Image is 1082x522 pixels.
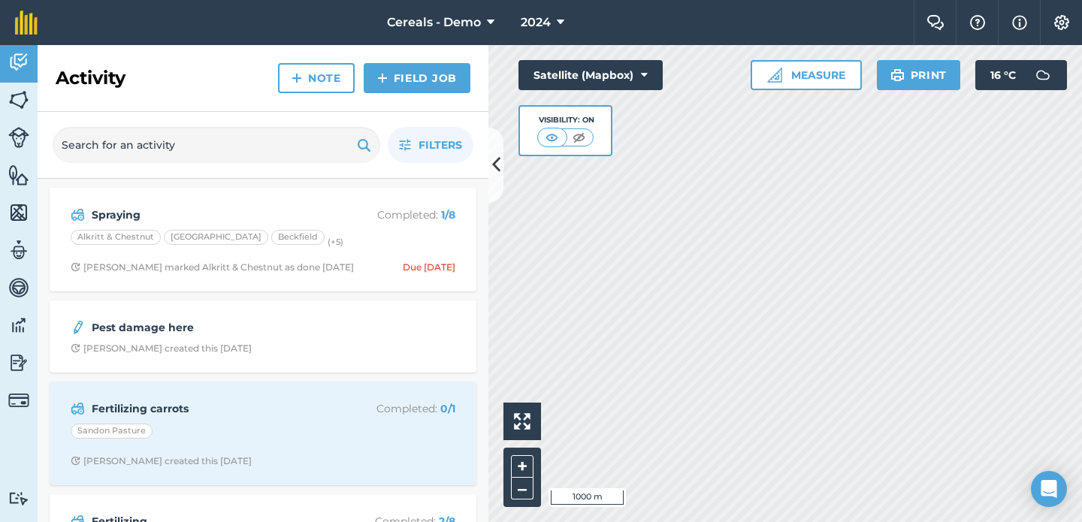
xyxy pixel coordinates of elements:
strong: Spraying [92,207,330,223]
h2: Activity [56,66,125,90]
a: Pest damage hereClock with arrow pointing clockwise[PERSON_NAME] created this [DATE] [59,309,467,364]
img: A question mark icon [969,15,987,30]
img: svg+xml;base64,PD94bWwgdmVyc2lvbj0iMS4wIiBlbmNvZGluZz0idXRmLTgiPz4KPCEtLSBHZW5lcmF0b3I6IEFkb2JlIE... [71,206,85,224]
button: Measure [751,60,862,90]
img: svg+xml;base64,PD94bWwgdmVyc2lvbj0iMS4wIiBlbmNvZGluZz0idXRmLTgiPz4KPCEtLSBHZW5lcmF0b3I6IEFkb2JlIE... [1028,60,1058,90]
span: 2024 [521,14,551,32]
div: Open Intercom Messenger [1031,471,1067,507]
div: [PERSON_NAME] created this [DATE] [71,455,252,467]
a: SprayingCompleted: 1/8Alkritt & Chestnut[GEOGRAPHIC_DATA]Beckfield(+5)Clock with arrow pointing c... [59,197,467,282]
img: Clock with arrow pointing clockwise [71,343,80,353]
img: svg+xml;base64,PHN2ZyB4bWxucz0iaHR0cDovL3d3dy53My5vcmcvMjAwMC9zdmciIHdpZHRoPSIxNCIgaGVpZ2h0PSIyNC... [377,69,388,87]
img: svg+xml;base64,PHN2ZyB4bWxucz0iaHR0cDovL3d3dy53My5vcmcvMjAwMC9zdmciIHdpZHRoPSI1NiIgaGVpZ2h0PSI2MC... [8,164,29,186]
img: svg+xml;base64,PHN2ZyB4bWxucz0iaHR0cDovL3d3dy53My5vcmcvMjAwMC9zdmciIHdpZHRoPSIxNyIgaGVpZ2h0PSIxNy... [1012,14,1027,32]
div: Visibility: On [537,114,594,126]
div: Alkritt & Chestnut [71,230,161,245]
img: svg+xml;base64,PHN2ZyB4bWxucz0iaHR0cDovL3d3dy53My5vcmcvMjAwMC9zdmciIHdpZHRoPSI1NiIgaGVpZ2h0PSI2MC... [8,201,29,224]
img: svg+xml;base64,PD94bWwgdmVyc2lvbj0iMS4wIiBlbmNvZGluZz0idXRmLTgiPz4KPCEtLSBHZW5lcmF0b3I6IEFkb2JlIE... [8,276,29,299]
img: svg+xml;base64,PHN2ZyB4bWxucz0iaHR0cDovL3d3dy53My5vcmcvMjAwMC9zdmciIHdpZHRoPSI1MCIgaGVpZ2h0PSI0MC... [543,130,561,145]
img: fieldmargin Logo [15,11,38,35]
img: svg+xml;base64,PHN2ZyB4bWxucz0iaHR0cDovL3d3dy53My5vcmcvMjAwMC9zdmciIHdpZHRoPSI1MCIgaGVpZ2h0PSI0MC... [570,130,588,145]
p: Completed : [336,400,455,417]
div: Due [DATE] [403,261,455,273]
img: Four arrows, one pointing top left, one top right, one bottom right and the last bottom left [514,413,530,430]
img: svg+xml;base64,PD94bWwgdmVyc2lvbj0iMS4wIiBlbmNvZGluZz0idXRmLTgiPz4KPCEtLSBHZW5lcmF0b3I6IEFkb2JlIE... [8,491,29,505]
span: 16 ° C [990,60,1016,90]
img: Clock with arrow pointing clockwise [71,262,80,272]
p: Completed : [336,207,455,223]
span: Filters [419,137,462,153]
div: Beckfield [271,230,325,245]
a: Fertilizing carrotsCompleted: 0/1Sandon PastureClock with arrow pointing clockwise[PERSON_NAME] c... [59,391,467,476]
div: Sandon Pasture [71,424,153,439]
small: (+ 5 ) [328,237,343,247]
button: 16 °C [975,60,1067,90]
button: + [511,455,533,478]
img: svg+xml;base64,PD94bWwgdmVyc2lvbj0iMS4wIiBlbmNvZGluZz0idXRmLTgiPz4KPCEtLSBHZW5lcmF0b3I6IEFkb2JlIE... [71,400,85,418]
span: Cereals - Demo [387,14,481,32]
img: svg+xml;base64,PD94bWwgdmVyc2lvbj0iMS4wIiBlbmNvZGluZz0idXRmLTgiPz4KPCEtLSBHZW5lcmF0b3I6IEFkb2JlIE... [8,127,29,148]
div: [PERSON_NAME] marked Alkritt & Chestnut as done [DATE] [71,261,354,273]
img: svg+xml;base64,PD94bWwgdmVyc2lvbj0iMS4wIiBlbmNvZGluZz0idXRmLTgiPz4KPCEtLSBHZW5lcmF0b3I6IEFkb2JlIE... [8,390,29,411]
button: – [511,478,533,499]
div: [GEOGRAPHIC_DATA] [164,230,268,245]
img: svg+xml;base64,PD94bWwgdmVyc2lvbj0iMS4wIiBlbmNvZGluZz0idXRmLTgiPz4KPCEtLSBHZW5lcmF0b3I6IEFkb2JlIE... [8,51,29,74]
div: [PERSON_NAME] created this [DATE] [71,342,252,355]
img: svg+xml;base64,PHN2ZyB4bWxucz0iaHR0cDovL3d3dy53My5vcmcvMjAwMC9zdmciIHdpZHRoPSIxOSIgaGVpZ2h0PSIyNC... [357,136,371,154]
button: Filters [388,127,473,163]
img: svg+xml;base64,PHN2ZyB4bWxucz0iaHR0cDovL3d3dy53My5vcmcvMjAwMC9zdmciIHdpZHRoPSI1NiIgaGVpZ2h0PSI2MC... [8,89,29,111]
img: Clock with arrow pointing clockwise [71,456,80,466]
img: svg+xml;base64,PHN2ZyB4bWxucz0iaHR0cDovL3d3dy53My5vcmcvMjAwMC9zdmciIHdpZHRoPSIxNCIgaGVpZ2h0PSIyNC... [292,69,302,87]
img: svg+xml;base64,PD94bWwgdmVyc2lvbj0iMS4wIiBlbmNvZGluZz0idXRmLTgiPz4KPCEtLSBHZW5lcmF0b3I6IEFkb2JlIE... [8,239,29,261]
img: Ruler icon [767,68,782,83]
img: svg+xml;base64,PHN2ZyB4bWxucz0iaHR0cDovL3d3dy53My5vcmcvMjAwMC9zdmciIHdpZHRoPSIxOSIgaGVpZ2h0PSIyNC... [890,66,905,84]
strong: Pest damage here [92,319,330,336]
img: A cog icon [1053,15,1071,30]
img: svg+xml;base64,PD94bWwgdmVyc2lvbj0iMS4wIiBlbmNvZGluZz0idXRmLTgiPz4KPCEtLSBHZW5lcmF0b3I6IEFkb2JlIE... [71,318,86,336]
a: Field Job [364,63,470,93]
input: Search for an activity [53,127,380,163]
button: Satellite (Mapbox) [518,60,663,90]
a: Note [278,63,355,93]
img: svg+xml;base64,PD94bWwgdmVyc2lvbj0iMS4wIiBlbmNvZGluZz0idXRmLTgiPz4KPCEtLSBHZW5lcmF0b3I6IEFkb2JlIE... [8,352,29,374]
img: Two speech bubbles overlapping with the left bubble in the forefront [926,15,944,30]
strong: 0 / 1 [440,402,455,415]
strong: 1 / 8 [441,208,455,222]
button: Print [877,60,961,90]
img: svg+xml;base64,PD94bWwgdmVyc2lvbj0iMS4wIiBlbmNvZGluZz0idXRmLTgiPz4KPCEtLSBHZW5lcmF0b3I6IEFkb2JlIE... [8,314,29,336]
strong: Fertilizing carrots [92,400,330,417]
